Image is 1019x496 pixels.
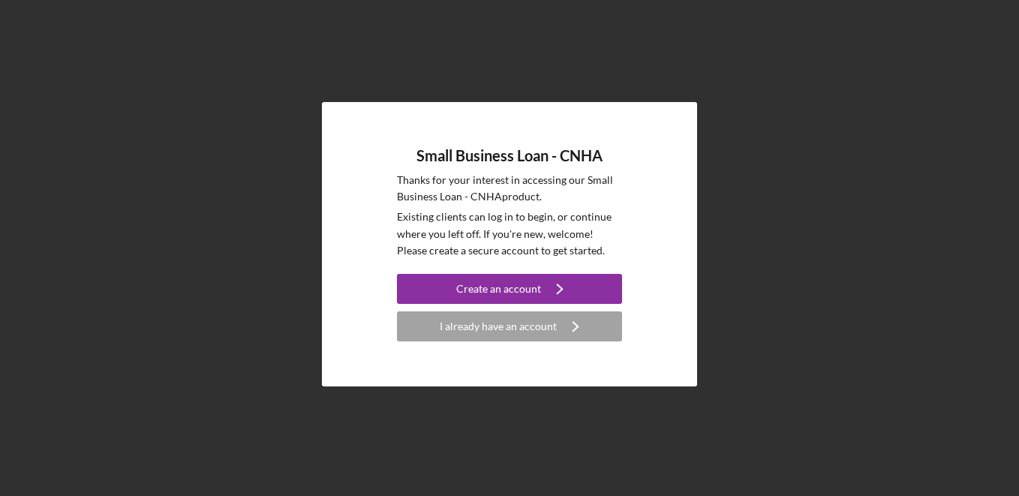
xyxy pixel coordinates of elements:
p: Thanks for your interest in accessing our Small Business Loan - CNHA product. [397,172,622,206]
button: Create an account [397,274,622,304]
div: I already have an account [440,311,557,341]
div: Create an account [456,274,541,304]
h4: Small Business Loan - CNHA [416,147,603,164]
p: Existing clients can log in to begin, or continue where you left off. If you're new, welcome! Ple... [397,209,622,259]
a: Create an account [397,274,622,308]
button: I already have an account [397,311,622,341]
